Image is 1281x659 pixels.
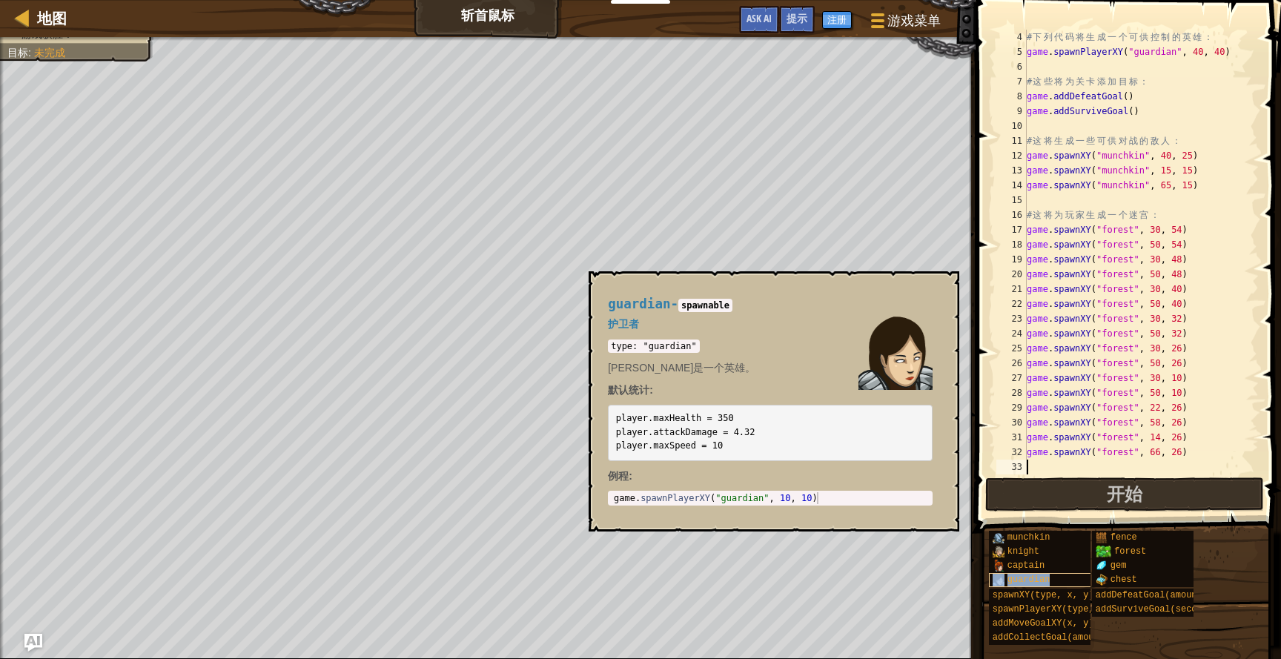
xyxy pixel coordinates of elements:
[993,590,1094,600] span: spawnXY(type, x, y)
[996,430,1027,445] div: 31
[24,634,42,652] button: Ask AI
[996,267,1027,282] div: 20
[608,297,933,311] h4: -
[608,470,629,482] span: 例程
[996,415,1027,430] div: 30
[608,318,639,330] span: 护卫者
[996,133,1027,148] div: 11
[996,356,1027,371] div: 26
[996,222,1027,237] div: 17
[996,89,1027,104] div: 8
[1007,574,1050,585] span: guardian
[996,148,1027,163] div: 12
[1096,531,1108,543] img: portrait.png
[30,8,67,28] a: 地图
[996,178,1027,193] div: 14
[996,252,1027,267] div: 19
[993,531,1004,543] img: portrait.png
[1007,532,1050,543] span: munchkin
[996,44,1027,59] div: 5
[993,546,1004,557] img: portrait.png
[608,470,632,482] strong: :
[1096,546,1111,557] img: trees_1.png
[1007,546,1039,557] span: knight
[993,618,1094,629] span: addMoveGoalXY(x, y)
[993,560,1004,572] img: portrait.png
[1110,560,1127,571] span: gem
[858,316,933,390] img: Guardian
[996,341,1027,356] div: 25
[608,297,670,311] span: guardian
[1096,590,1208,600] span: addDefeatGoal(amount)
[996,326,1027,341] div: 24
[1096,574,1108,586] img: portrait.png
[996,237,1027,252] div: 18
[996,460,1027,474] div: 33
[859,6,950,41] button: 游戏菜单
[887,11,941,30] span: 游戏菜单
[822,11,852,29] button: 注册
[996,311,1027,326] div: 23
[996,400,1027,415] div: 29
[996,104,1027,119] div: 9
[1114,546,1146,557] span: forest
[996,385,1027,400] div: 28
[996,445,1027,460] div: 32
[993,574,1004,586] img: portrait.png
[34,47,65,59] span: 未完成
[1096,560,1108,572] img: portrait.png
[996,163,1027,178] div: 13
[747,11,772,25] span: Ask AI
[996,297,1027,311] div: 22
[996,474,1027,489] div: 34
[1110,574,1137,585] span: chest
[678,299,732,312] code: spawnable
[608,360,933,375] p: [PERSON_NAME]是一个英雄。
[996,208,1027,222] div: 16
[996,193,1027,208] div: 15
[787,11,807,25] span: 提示
[608,340,700,353] code: type: "guardian"
[28,47,34,59] span: :
[608,384,653,396] strong: 默认统计:
[996,59,1027,74] div: 6
[996,30,1027,44] div: 4
[1110,532,1137,543] span: fence
[616,413,755,451] code: player.maxHealth = 350 player.attackDamage = 4.32 player.maxSpeed = 10
[985,477,1264,511] button: 开始
[996,282,1027,297] div: 21
[993,604,1126,615] span: spawnPlayerXY(type, x, y)
[1107,482,1142,506] span: 开始
[1096,604,1219,615] span: addSurviveGoal(seconds)
[993,632,1110,643] span: addCollectGoal(amount)
[996,371,1027,385] div: 27
[996,74,1027,89] div: 7
[739,6,779,33] button: Ask AI
[1007,560,1045,571] span: captain
[37,8,67,28] span: 地图
[996,119,1027,133] div: 10
[7,47,28,59] span: 目标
